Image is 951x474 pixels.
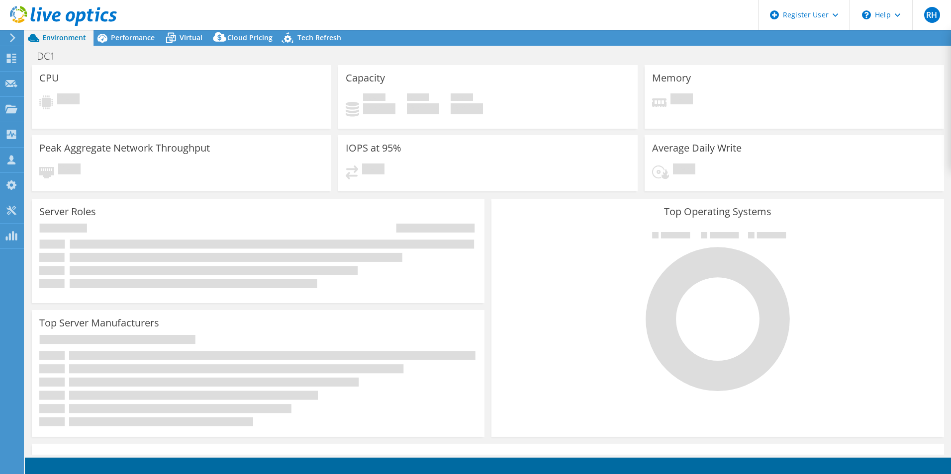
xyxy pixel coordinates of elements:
[42,33,86,42] span: Environment
[363,103,395,114] h4: 0 GiB
[57,93,80,107] span: Pending
[180,33,202,42] span: Virtual
[652,73,691,83] h3: Memory
[924,7,940,23] span: RH
[362,163,384,177] span: Pending
[451,103,483,114] h4: 0 GiB
[499,206,937,217] h3: Top Operating Systems
[451,93,473,103] span: Total
[39,143,210,154] h3: Peak Aggregate Network Throughput
[673,163,695,177] span: Pending
[39,206,96,217] h3: Server Roles
[58,163,81,177] span: Pending
[39,73,59,83] h3: CPU
[39,317,159,328] h3: Top Server Manufacturers
[227,33,273,42] span: Cloud Pricing
[363,93,385,103] span: Used
[111,33,155,42] span: Performance
[670,93,693,107] span: Pending
[346,143,401,154] h3: IOPS at 95%
[407,93,429,103] span: Free
[862,10,871,19] svg: \n
[652,143,742,154] h3: Average Daily Write
[32,51,71,62] h1: DC1
[346,73,385,83] h3: Capacity
[407,103,439,114] h4: 0 GiB
[297,33,341,42] span: Tech Refresh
